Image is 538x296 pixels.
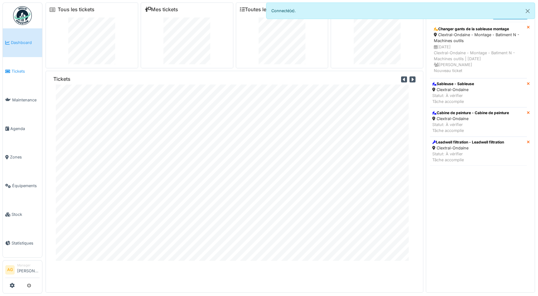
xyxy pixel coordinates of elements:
[432,87,474,93] div: Clextral-Ondaine
[12,240,40,246] span: Statistiques
[432,145,504,151] div: Clextral-Ondaine
[3,172,42,200] a: Équipements
[12,211,40,217] span: Stock
[10,154,40,160] span: Zones
[58,7,95,12] a: Tous les tickets
[3,57,42,86] a: Tickets
[5,265,15,274] li: AG
[521,3,535,19] button: Close
[10,126,40,132] span: Agenda
[430,107,527,137] a: Cabine de peinture - Cabine de peinture Clextral-Ondaine Statut: À vérifierTâche accomplie
[432,151,504,163] div: Statut: À vérifier Tâche accomplie
[3,229,42,257] a: Statistiques
[240,7,286,12] a: Toutes les tâches
[430,78,527,108] a: Sableuse - Sableuse Clextral-Ondaine Statut: À vérifierTâche accomplie
[3,143,42,172] a: Zones
[17,263,40,276] li: [PERSON_NAME]
[434,44,523,74] div: [DATE] Clextral-Ondaine - Montage - Batiment N - Machines outils | [DATE] [PERSON_NAME] Nouveau t...
[12,183,40,189] span: Équipements
[430,22,527,78] a: Changer gants de la sableuse montage Clextral-Ondaine - Montage - Batiment N - Machines outils [D...
[432,110,509,116] div: Cabine de peinture - Cabine de peinture
[12,97,40,103] span: Maintenance
[434,32,523,44] div: Clextral-Ondaine - Montage - Batiment N - Machines outils
[432,81,474,87] div: Sableuse - Sableuse
[432,116,509,122] div: Clextral-Ondaine
[145,7,178,12] a: Mes tickets
[17,263,40,268] div: Manager
[13,6,32,25] img: Badge_color-CXgf-gQk.svg
[12,68,40,74] span: Tickets
[5,263,40,278] a: AG Manager[PERSON_NAME]
[3,28,42,57] a: Dashboard
[3,86,42,114] a: Maintenance
[434,26,523,32] div: Changer gants de la sableuse montage
[432,122,509,133] div: Statut: À vérifier Tâche accomplie
[266,2,535,19] div: Connecté(e).
[3,114,42,143] a: Agenda
[3,200,42,229] a: Stock
[11,40,40,46] span: Dashboard
[432,93,474,104] div: Statut: À vérifier Tâche accomplie
[430,137,527,166] a: Leadwell filtration - Leadwell filtration Clextral-Ondaine Statut: À vérifierTâche accomplie
[432,139,504,145] div: Leadwell filtration - Leadwell filtration
[53,76,70,82] h6: Tickets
